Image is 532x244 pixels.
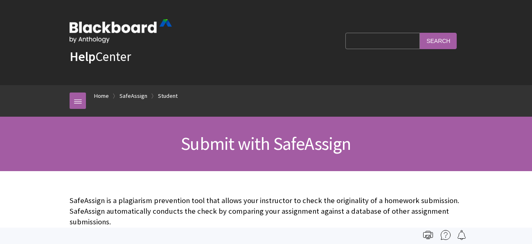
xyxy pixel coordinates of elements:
[420,33,457,49] input: Search
[181,132,351,155] span: Submit with SafeAssign
[70,48,95,65] strong: Help
[70,48,131,65] a: HelpCenter
[70,19,172,43] img: Blackboard by Anthology
[441,230,451,240] img: More help
[457,230,467,240] img: Follow this page
[94,91,109,101] a: Home
[423,230,433,240] img: Print
[70,195,462,228] p: SafeAssign is a plagiarism prevention tool that allows your instructor to check the originality o...
[119,91,147,101] a: SafeAssign
[158,91,178,101] a: Student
